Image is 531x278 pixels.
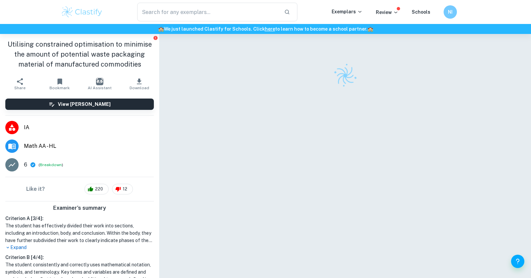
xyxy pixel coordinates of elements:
[332,8,363,15] p: Exemplars
[3,204,157,212] h6: Examiner's summary
[88,86,112,90] span: AI Assistant
[5,254,154,261] h6: Criterion B [ 4 / 4 ]:
[96,78,103,85] img: AI Assistant
[39,162,63,168] span: ( )
[50,86,70,90] span: Bookmark
[24,124,154,132] span: IA
[91,186,107,192] span: 220
[130,86,149,90] span: Download
[265,26,275,32] a: here
[5,99,154,110] button: View [PERSON_NAME]
[368,26,373,32] span: 🏫
[40,162,62,168] button: Breakdown
[5,215,154,222] h6: Criterion A [ 3 / 4 ]:
[84,184,109,194] div: 220
[137,3,279,21] input: Search for any exemplars...
[120,75,159,93] button: Download
[376,9,398,16] p: Review
[14,86,26,90] span: Share
[153,35,158,40] button: Report issue
[444,5,457,19] button: NI
[61,5,103,19] img: Clastify logo
[26,185,45,193] h6: Like it?
[58,101,111,108] h6: View [PERSON_NAME]
[1,25,530,33] h6: We just launched Clastify for Schools. Click to learn how to become a school partner.
[447,8,454,16] h6: NI
[329,59,361,92] img: Clastify logo
[158,26,164,32] span: 🏫
[80,75,120,93] button: AI Assistant
[24,161,27,169] p: 6
[112,184,133,194] div: 12
[412,9,430,15] a: Schools
[5,39,154,69] h1: Utilising constrained optimisation to minimise the amount of potential waste packaging material o...
[5,222,154,244] h1: The student has effectively divided their work into sections, including an introduction, body, an...
[24,142,154,150] span: Math AA - HL
[511,255,524,268] button: Help and Feedback
[119,186,131,192] span: 12
[40,75,80,93] button: Bookmark
[5,244,154,251] p: Expand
